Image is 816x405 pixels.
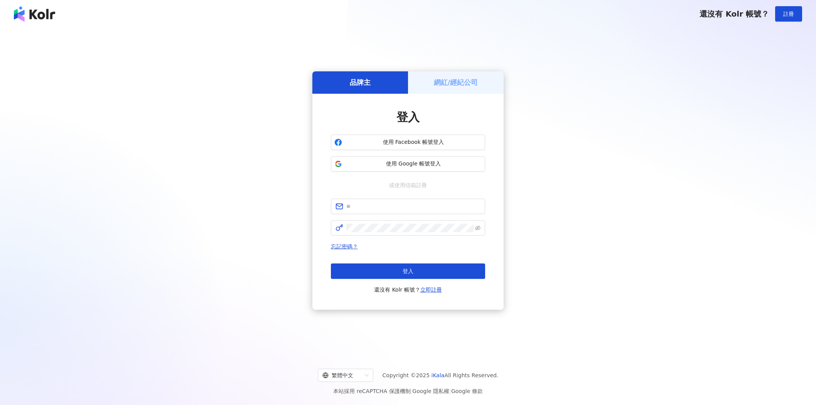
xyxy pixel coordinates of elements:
[396,110,420,124] span: 登入
[331,243,358,250] a: 忘記密碼？
[331,156,485,172] button: 使用 Google 帳號登入
[434,78,478,87] h5: 網紅/經紀公司
[449,388,451,394] span: |
[420,287,442,293] a: 立即註冊
[700,9,769,19] span: 還沒有 Kolr 帳號？
[775,6,802,22] button: 註冊
[384,181,432,189] span: 或使用信箱註冊
[331,135,485,150] button: 使用 Facebook 帳號登入
[783,11,794,17] span: 註冊
[14,6,55,22] img: logo
[403,268,413,274] span: 登入
[374,285,442,294] span: 還沒有 Kolr 帳號？
[411,388,413,394] span: |
[432,372,445,378] a: iKala
[322,369,362,381] div: 繁體中文
[350,78,371,87] h5: 品牌主
[412,388,449,394] a: Google 隱私權
[451,388,483,394] a: Google 條款
[331,263,485,279] button: 登入
[475,225,480,231] span: eye-invisible
[333,386,482,396] span: 本站採用 reCAPTCHA 保護機制
[345,160,482,168] span: 使用 Google 帳號登入
[345,138,482,146] span: 使用 Facebook 帳號登入
[383,371,499,380] span: Copyright © 2025 All Rights Reserved.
